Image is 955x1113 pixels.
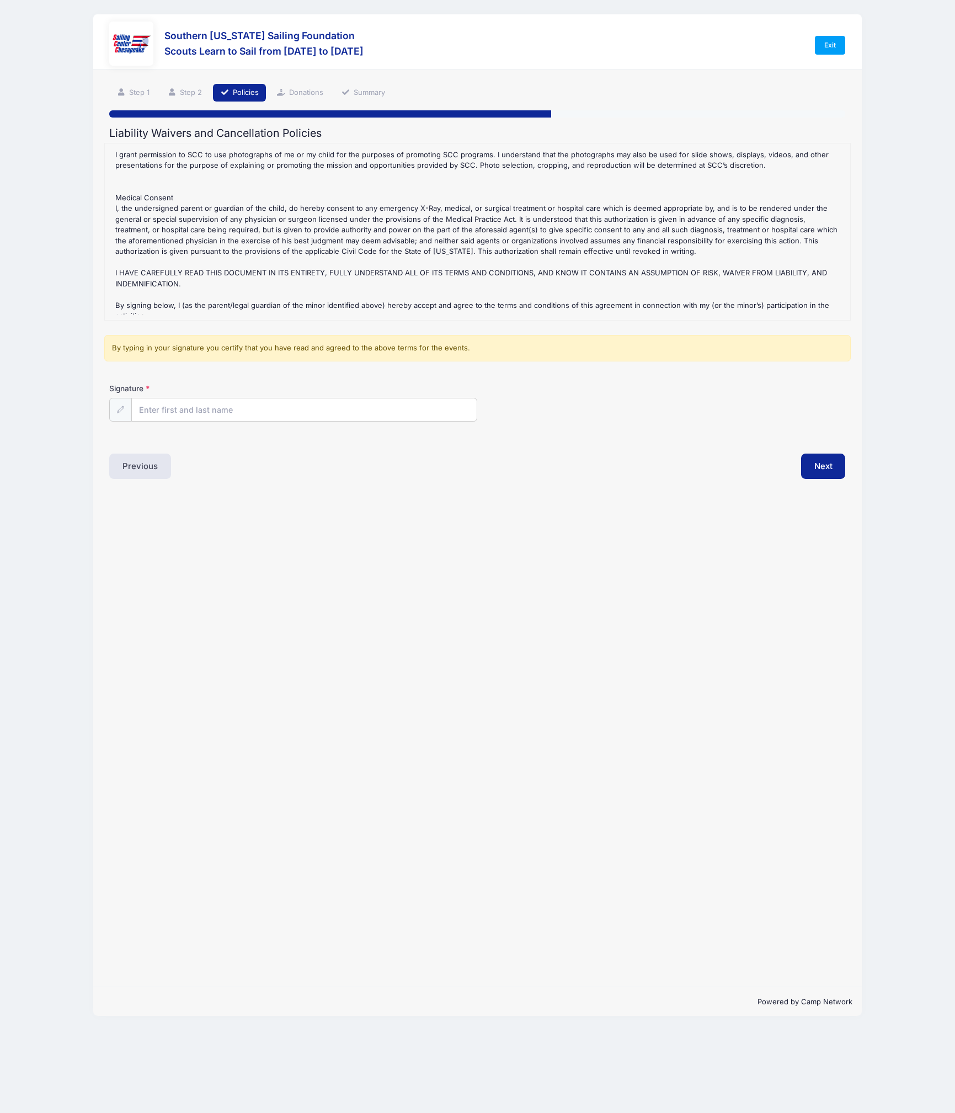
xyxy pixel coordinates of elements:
h3: Southern [US_STATE] Sailing Foundation [164,30,364,41]
button: Next [801,454,846,479]
input: Enter first and last name [131,398,477,422]
a: Donations [269,84,330,102]
h3: Scouts Learn to Sail from [DATE] to [DATE] [164,45,364,57]
label: Signature [109,383,294,394]
a: Exit [815,36,846,55]
div: By typing in your signature you certify that you have read and agreed to the above terms for the ... [104,335,851,361]
a: Policies [213,84,266,102]
a: Step 2 [161,84,210,102]
a: Summary [334,84,392,102]
h2: Liability Waivers and Cancellation Policies [109,127,845,140]
button: Previous [109,454,171,479]
a: Step 1 [109,84,157,102]
div: : No cancellations/refunds are available for this event. If a minimum of 6 Scouts are not obtaine... [110,149,845,315]
p: Powered by Camp Network [102,997,852,1008]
